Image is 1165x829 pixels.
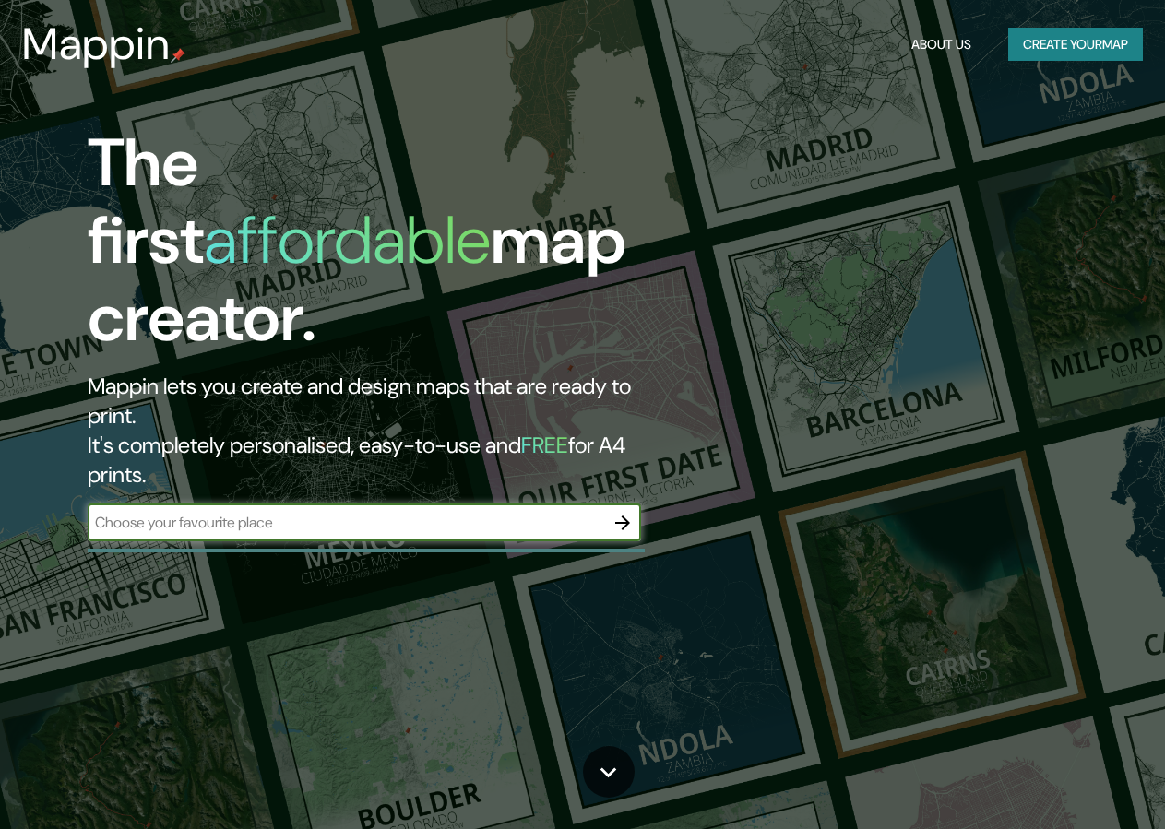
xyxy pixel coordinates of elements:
[1001,757,1145,809] iframe: Help widget launcher
[88,512,604,533] input: Choose your favourite place
[1008,28,1143,62] button: Create yourmap
[904,28,979,62] button: About Us
[22,18,171,70] h3: Mappin
[521,431,568,459] h5: FREE
[204,197,491,283] h1: affordable
[171,48,185,63] img: mappin-pin
[88,372,671,490] h2: Mappin lets you create and design maps that are ready to print. It's completely personalised, eas...
[88,124,671,372] h1: The first map creator.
